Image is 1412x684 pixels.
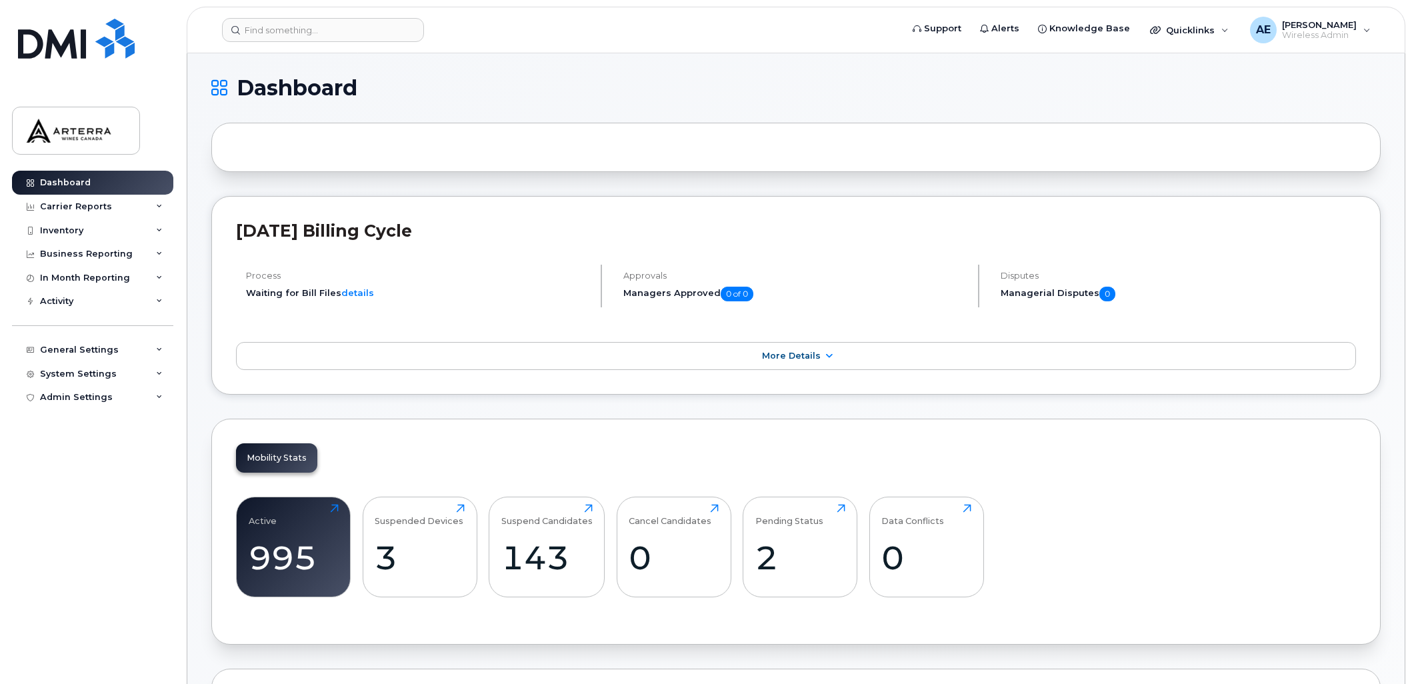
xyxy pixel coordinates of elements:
[375,538,465,577] div: 3
[501,504,593,589] a: Suspend Candidates143
[762,351,821,361] span: More Details
[755,504,823,526] div: Pending Status
[246,271,589,281] h4: Process
[881,538,971,577] div: 0
[375,504,465,589] a: Suspended Devices3
[629,538,719,577] div: 0
[755,504,845,589] a: Pending Status2
[881,504,971,589] a: Data Conflicts0
[236,221,1356,241] h2: [DATE] Billing Cycle
[375,504,463,526] div: Suspended Devices
[246,287,589,299] li: Waiting for Bill Files
[1001,287,1356,301] h5: Managerial Disputes
[237,78,357,98] span: Dashboard
[249,504,277,526] div: Active
[881,504,944,526] div: Data Conflicts
[629,504,711,526] div: Cancel Candidates
[629,504,719,589] a: Cancel Candidates0
[721,287,753,301] span: 0 of 0
[249,504,339,589] a: Active995
[755,538,845,577] div: 2
[501,538,593,577] div: 143
[1099,287,1115,301] span: 0
[249,538,339,577] div: 995
[1001,271,1356,281] h4: Disputes
[501,504,593,526] div: Suspend Candidates
[341,287,374,298] a: details
[623,271,967,281] h4: Approvals
[623,287,967,301] h5: Managers Approved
